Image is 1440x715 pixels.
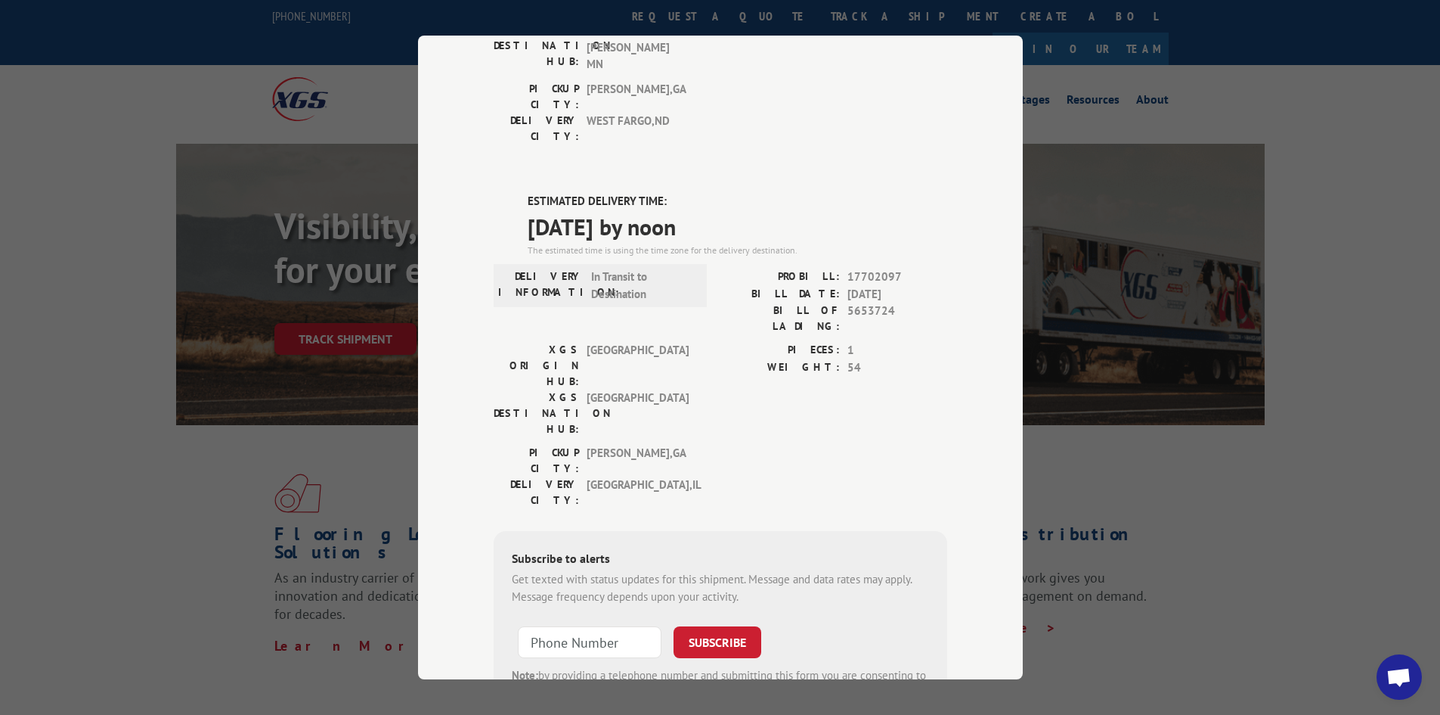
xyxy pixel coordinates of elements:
label: PICKUP CITY: [494,81,579,113]
label: XGS DESTINATION HUB: [494,390,579,437]
label: XGS ORIGIN HUB: [494,342,579,390]
label: ESTIMATED DELIVERY TIME: [528,193,947,210]
span: [GEOGRAPHIC_DATA] , IL [587,477,689,508]
label: PIECES: [720,342,840,359]
span: 5653724 [847,303,947,334]
div: Get texted with status updates for this shipment. Message and data rates may apply. Message frequ... [512,571,929,605]
div: Open chat [1377,654,1422,700]
span: In Transit to Destination [591,269,693,303]
label: PROBILL: [720,269,840,286]
strong: Note: [512,668,538,682]
label: BILL DATE: [720,286,840,303]
label: DELIVERY INFORMATION: [498,269,584,303]
span: [GEOGRAPHIC_DATA] [587,342,689,390]
span: 1 [847,342,947,359]
input: Phone Number [518,626,661,658]
span: [PERSON_NAME] , GA [587,81,689,113]
span: XGS [PERSON_NAME] MN [587,22,689,73]
span: [DATE] [847,286,947,303]
span: 17702097 [847,269,947,286]
label: XGS DESTINATION HUB: [494,22,579,73]
label: PICKUP CITY: [494,445,579,477]
label: BILL OF LADING: [720,303,840,334]
button: SUBSCRIBE [674,626,761,658]
span: [GEOGRAPHIC_DATA] [587,390,689,437]
span: WEST FARGO , ND [587,113,689,145]
span: [DATE] by noon [528,210,947,244]
span: [PERSON_NAME] , GA [587,445,689,477]
label: WEIGHT: [720,359,840,377]
span: 54 [847,359,947,377]
div: Subscribe to alerts [512,549,929,571]
label: DELIVERY CITY: [494,477,579,508]
div: The estimated time is using the time zone for the delivery destination. [528,244,947,257]
label: DELIVERY CITY: [494,113,579,145]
